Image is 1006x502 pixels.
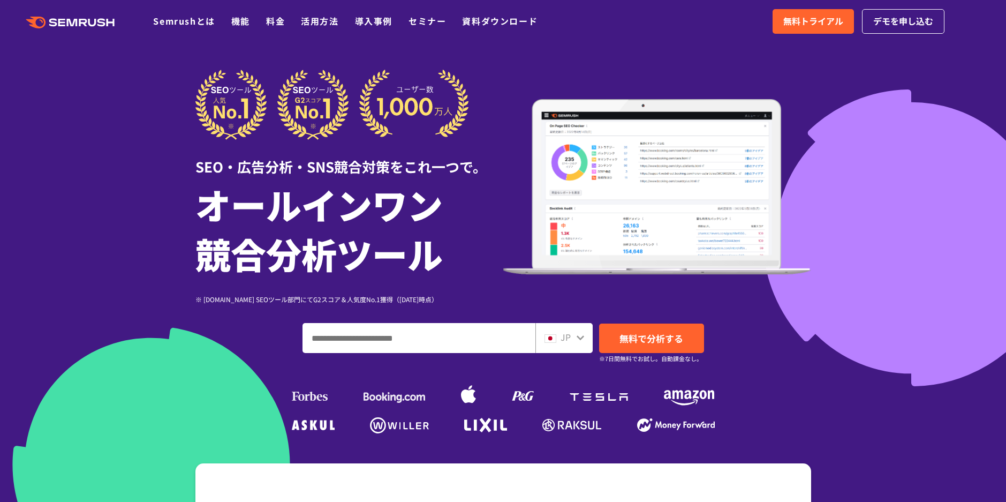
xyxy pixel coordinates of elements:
[619,332,683,345] span: 無料で分析する
[153,14,215,27] a: Semrushとは
[862,9,944,34] a: デモを申し込む
[355,14,392,27] a: 導入事例
[231,14,250,27] a: 機能
[195,140,503,177] div: SEO・広告分析・SNS競合対策をこれ一つで。
[195,294,503,304] div: ※ [DOMAIN_NAME] SEOツール部門にてG2スコア＆人気度No.1獲得（[DATE]時点）
[561,331,571,343] span: JP
[195,179,503,278] h1: オールインワン 競合分析ツール
[873,14,933,28] span: デモを申し込む
[266,14,285,27] a: 料金
[301,14,338,27] a: 活用方法
[303,324,535,353] input: ドメイン、キーワードまたはURLを入力してください
[599,354,702,364] small: ※7日間無料でお試し。自動課金なし。
[599,324,704,353] a: 無料で分析する
[462,14,538,27] a: 資料ダウンロード
[773,9,854,34] a: 無料トライアル
[409,14,446,27] a: セミナー
[783,14,843,28] span: 無料トライアル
